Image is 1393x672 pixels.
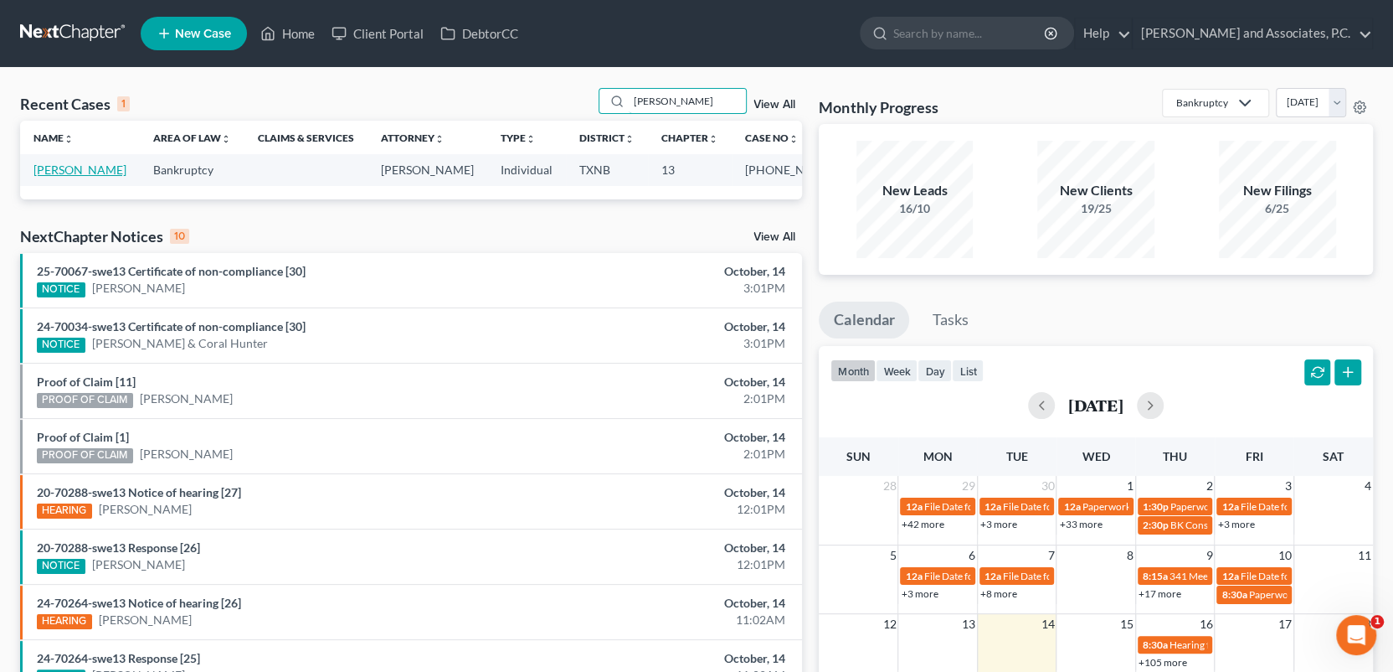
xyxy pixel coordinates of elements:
div: 6/25 [1219,200,1336,217]
span: 11 [1356,545,1373,566]
a: View All [753,99,795,111]
span: Sat [1323,449,1344,463]
i: unfold_more [789,134,799,144]
div: 11:02AM [547,612,786,628]
span: 8:30a [1221,588,1247,601]
div: October, 14 [547,318,786,335]
span: 12a [905,500,922,513]
a: +105 more [1139,656,1187,669]
a: Case Nounfold_more [745,132,799,144]
button: list [952,359,984,382]
i: unfold_more [625,134,635,144]
span: 16 [1197,614,1214,634]
a: Client Portal [323,18,432,49]
td: TXNB [566,154,648,185]
a: Proof of Claim [11] [37,375,136,389]
td: 13 [648,154,732,185]
a: Tasks [917,302,983,339]
a: +17 more [1139,587,1181,600]
a: 24-70264-swe13 Notice of hearing [26] [37,596,241,610]
td: [PERSON_NAME] [368,154,487,185]
span: 1 [1370,615,1384,628]
button: month [830,359,876,382]
a: [PERSON_NAME] & Coral Hunter [92,335,268,352]
div: PROOF OF CLAIM [37,448,133,463]
span: Tue [1006,449,1028,463]
div: 12:01PM [547,556,786,573]
a: 24-70034-swe13 Certificate of non-compliance [30] [37,319,306,333]
td: Individual [487,154,566,185]
a: Districtunfold_more [579,132,635,144]
span: 12 [881,614,897,634]
a: [PERSON_NAME] [140,390,233,407]
span: 4 [1363,476,1373,496]
a: 25-70067-swe13 Certificate of non-compliance [30] [37,264,306,278]
th: Claims & Services [244,121,368,154]
span: 17 [1277,614,1293,634]
a: View All [753,231,795,243]
span: 8 [1125,545,1135,566]
span: 10 [1277,545,1293,566]
div: October, 14 [547,650,786,667]
i: unfold_more [221,134,231,144]
a: +8 more [980,587,1017,600]
span: Mon [923,449,953,463]
span: 13 [960,614,977,634]
span: 12a [1063,500,1080,513]
button: day [918,359,952,382]
a: [PERSON_NAME] [92,280,185,297]
span: 341 Meeting for [PERSON_NAME] [1169,570,1320,582]
span: BK Consult for [PERSON_NAME], Van [1170,519,1336,531]
span: File Date for [PERSON_NAME][GEOGRAPHIC_DATA] [1003,570,1238,582]
a: DebtorCC [432,18,527,49]
h2: [DATE] [1068,396,1123,414]
div: NOTICE [37,338,85,353]
div: 3:01PM [547,280,786,297]
span: File Date for [PERSON_NAME] [1240,500,1374,513]
span: File Date for [PERSON_NAME] & [PERSON_NAME] [1003,500,1226,513]
span: 9 [1204,545,1214,566]
i: unfold_more [526,134,536,144]
div: NOTICE [37,559,85,574]
span: Hearing for [PERSON_NAME] [1169,638,1300,651]
span: 12a [984,500,1001,513]
span: 29 [960,476,977,496]
span: 8:15a [1143,570,1168,582]
i: unfold_more [434,134,445,144]
div: October, 14 [547,595,786,612]
td: [PHONE_NUMBER] [732,154,862,185]
div: HEARING [37,614,92,629]
span: File Date for [PERSON_NAME] [923,570,1057,582]
span: 1:30p [1143,500,1169,513]
span: 14 [1039,614,1056,634]
a: +3 more [1217,518,1254,530]
span: 12a [905,570,922,582]
span: New Case [175,28,231,40]
a: Proof of Claim [1] [37,430,129,444]
a: 20-70288-swe13 Response [26] [37,540,200,555]
h3: Monthly Progress [819,97,938,117]
div: 19/25 [1037,200,1154,217]
div: HEARING [37,504,92,519]
div: 12:01PM [547,501,786,518]
a: Calendar [819,302,909,339]
span: Sun [846,449,871,463]
iframe: Intercom live chat [1336,615,1376,655]
div: PROOF OF CLAIM [37,393,133,408]
span: 18 [1356,614,1373,634]
span: 3 [1283,476,1293,496]
div: Bankruptcy [1176,96,1228,110]
a: Help [1075,18,1131,49]
button: week [876,359,918,382]
a: [PERSON_NAME] [99,501,192,518]
span: Thu [1163,449,1187,463]
div: October, 14 [547,374,786,390]
span: 7 [1046,545,1056,566]
a: +3 more [980,518,1017,530]
a: [PERSON_NAME] [140,446,233,463]
span: 8:30a [1143,638,1168,651]
span: Paperwork appt for [PERSON_NAME] [1170,500,1336,513]
span: 2 [1204,476,1214,496]
span: 12a [1221,500,1238,513]
a: 24-70264-swe13 Response [25] [37,651,200,665]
